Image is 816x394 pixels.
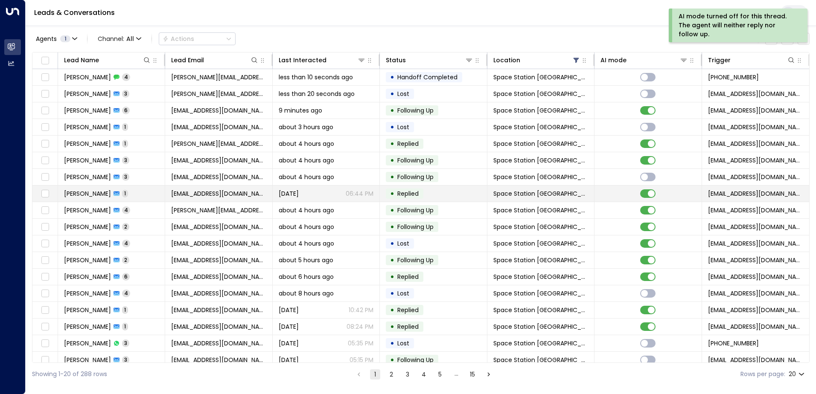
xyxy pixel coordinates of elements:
span: carllewis0906@gmail.com [171,239,266,248]
div: • [390,336,394,351]
span: Replied [397,272,419,281]
span: Toggle select row [40,355,50,365]
span: tuttis.enigmas_3o@icloud.com [171,289,266,298]
span: 6 [122,107,130,114]
div: • [390,87,394,101]
span: Aleesha-Marie Broadhead [64,123,111,131]
span: trevor.j.peacock@gmail.com [171,139,266,148]
span: Toggle select row [40,322,50,332]
div: Location [493,55,580,65]
span: Following Up [397,356,434,364]
div: … [451,369,461,380]
div: AI mode turned off for this thread. The agent will neither reply nor follow up. [679,12,796,39]
div: Actions [163,35,194,43]
span: about 8 hours ago [279,289,334,298]
span: 1 [122,306,128,313]
span: 2 [122,223,129,230]
div: Trigger [708,55,796,65]
span: elizabethsuger22@mail.com [171,189,266,198]
span: Lost [397,339,409,348]
span: 3 [122,173,129,180]
div: Button group with a nested menu [159,32,236,45]
span: Replied [397,139,419,148]
span: 3 [122,156,129,164]
div: Lead Email [171,55,204,65]
span: Yesterday [279,339,299,348]
span: 1 [122,140,128,147]
span: Toggle select row [40,188,50,199]
span: Toggle select row [40,305,50,316]
p: 05:15 PM [350,356,373,364]
span: Elizabeth McPherson [64,173,111,181]
span: Space Station Doncaster [493,173,588,181]
span: Space Station Doncaster [493,322,588,331]
a: Leads & Conversations [34,8,115,17]
div: • [390,303,394,317]
span: Toggle select row [40,288,50,299]
span: leads@space-station.co.uk [708,106,803,115]
span: leads@space-station.co.uk [708,256,803,264]
span: Space Station Doncaster [493,189,588,198]
span: 3 [122,339,129,347]
span: about 4 hours ago [279,139,334,148]
span: Space Station Doncaster [493,206,588,214]
div: Lead Name [64,55,151,65]
span: Toggle select row [40,172,50,183]
span: 9 minutes ago [279,106,322,115]
span: Jack Robinson [64,156,111,165]
button: Agents1 [32,33,80,45]
span: kate.1608@hotmail.co.uk [171,206,266,214]
span: Replied [397,306,419,314]
span: minnie_mouse@talktalk.net [171,306,266,314]
span: Following Up [397,206,434,214]
div: • [390,319,394,334]
span: Christopher pollard [64,272,111,281]
span: 6 [122,273,130,280]
div: Showing 1-20 of 288 rows [32,370,107,379]
p: 10:42 PM [349,306,373,314]
div: • [390,186,394,201]
span: sara@1stchoiceforproperty.co.uk [171,73,266,81]
span: chloe.woodhouse96@icloud.com [171,256,266,264]
span: Space Station Doncaster [493,156,588,165]
span: Space Station Doncaster [493,306,588,314]
span: leads@space-station.co.uk [708,90,803,98]
span: 2 [122,256,129,264]
span: Space Station Doncaster [493,272,588,281]
span: Handoff Completed [397,73,458,81]
span: clwhitting13@hotmail.com [171,356,266,364]
span: about 4 hours ago [279,156,334,165]
span: leads@space-station.co.uk [708,123,803,131]
button: Channel:All [94,33,145,45]
button: Go to page 4 [419,369,429,380]
div: • [390,203,394,217]
span: aleeshamarie2003@icloud.com [171,123,266,131]
span: Toggle select row [40,338,50,349]
span: Space Station Doncaster [493,90,588,98]
span: Toggle select row [40,272,50,282]
span: 1 [60,35,70,42]
span: Channel: [94,33,145,45]
p: 05:35 PM [348,339,373,348]
span: Following Up [397,173,434,181]
div: 20 [789,368,806,380]
span: Space Station Doncaster [493,106,588,115]
span: Yesterday [279,306,299,314]
span: Space Station Doncaster [493,139,588,148]
button: Go to page 3 [402,369,413,380]
span: georginalightfoot@rocketmail.com [171,223,266,231]
span: +447852917572 [708,73,759,81]
span: leads@space-station.co.uk [708,173,803,181]
span: Space Station Doncaster [493,356,588,364]
span: Following Up [397,256,434,264]
div: • [390,120,394,134]
span: Space Station Doncaster [493,73,588,81]
span: Toggle select row [40,122,50,133]
span: leads@space-station.co.uk [708,289,803,298]
span: Following Up [397,156,434,165]
div: Lead Name [64,55,99,65]
span: Replied [397,322,419,331]
button: Actions [159,32,236,45]
p: 08:24 PM [347,322,373,331]
span: Yesterday [279,322,299,331]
